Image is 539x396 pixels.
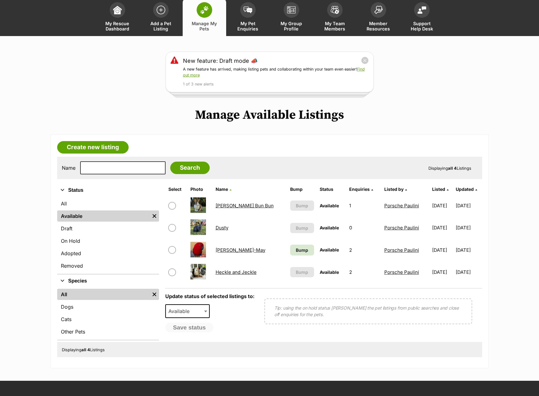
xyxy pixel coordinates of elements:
[200,6,209,14] img: manage-my-pets-icon-02211641906a0b7f246fdf0571729dbe1e7629f14944591b6c1af311fb30b64b.svg
[418,6,426,14] img: help-desk-icon-fdf02630f3aa405de69fd3d07c3f3aa587a6932b1a1747fa1d2bba05be0121f9.svg
[234,21,262,31] span: My Pet Enquiries
[183,57,258,65] a: New feature: Draft mode 📣
[57,198,159,209] a: All
[216,247,265,253] a: [PERSON_NAME]-May
[57,277,159,285] button: Species
[147,21,175,31] span: Add a Pet Listing
[62,165,75,171] label: Name
[331,6,339,14] img: team-members-icon-5396bd8760b3fe7c0b43da4ab00e1e3bb1a5d9ba89233759b79545d2d3fc5d0d.svg
[216,203,274,209] a: [PERSON_NAME] Bun Bun
[384,225,419,231] a: Porsche Paulini
[456,186,474,192] span: Updated
[448,166,457,171] strong: all 4
[320,247,339,252] span: Available
[165,323,214,333] button: Save status
[432,186,445,192] span: Listed
[57,288,159,340] div: Species
[456,261,481,283] td: [DATE]
[57,141,129,154] a: Create new listing
[57,301,159,312] a: Dogs
[349,186,370,192] span: translation missing: en.admin.listings.index.attributes.enquiries
[347,261,381,283] td: 2
[290,200,314,211] button: Bump
[456,239,481,261] td: [DATE]
[81,347,90,352] strong: all 4
[57,326,159,337] a: Other Pets
[103,21,131,31] span: My Rescue Dashboard
[384,203,419,209] a: Porsche Paulini
[456,186,477,192] a: Updated
[432,186,449,192] a: Listed
[384,247,419,253] a: Porsche Paulini
[62,347,105,352] span: Displaying Listings
[216,269,257,275] a: Heckle and Jeckle
[430,261,455,283] td: [DATE]
[216,186,231,192] a: Name
[384,269,419,275] a: Porsche Paulini
[430,239,455,261] td: [DATE]
[244,7,252,13] img: pet-enquiries-icon-7e3ad2cf08bfb03b45e93fb7055b45f3efa6380592205ae92323e6603595dc1f.svg
[57,210,150,222] a: Available
[296,247,308,253] span: Bump
[296,202,308,209] span: Bump
[364,21,392,31] span: Member Resources
[188,184,212,194] th: Photo
[320,203,339,208] span: Available
[361,57,369,64] button: close
[347,217,381,238] td: 0
[430,217,455,238] td: [DATE]
[170,162,210,174] input: Search
[113,6,122,14] img: dashboard-icon-eb2f2d2d3e046f16d808141f083e7271f6b2e854fb5c12c21221c1fb7104beca.svg
[166,184,187,194] th: Select
[183,67,365,77] a: Find out more
[456,195,481,216] td: [DATE]
[349,186,373,192] a: Enquiries
[317,184,346,194] th: Status
[274,305,462,318] p: Tip: using the on hold status [PERSON_NAME] the pet listings from public searches and close off e...
[374,6,383,14] img: member-resources-icon-8e73f808a243e03378d46382f2149f9095a855e16c252ad45f914b54edf8863c.svg
[290,267,314,277] button: Bump
[150,289,159,300] a: Remove filter
[430,195,455,216] td: [DATE]
[408,21,436,31] span: Support Help Desk
[277,21,305,31] span: My Group Profile
[347,239,381,261] td: 2
[384,186,404,192] span: Listed by
[290,223,314,233] button: Bump
[290,245,314,256] a: Bump
[57,289,150,300] a: All
[456,217,481,238] td: [DATE]
[384,186,407,192] a: Listed by
[296,269,308,275] span: Bump
[57,260,159,271] a: Removed
[321,21,349,31] span: My Team Members
[183,81,369,87] p: 1 of 3 new alerts
[165,304,210,318] span: Available
[150,210,159,222] a: Remove filter
[320,269,339,275] span: Available
[296,225,308,231] span: Bump
[165,293,254,299] label: Update status of selected listings to:
[57,186,159,194] button: Status
[287,6,296,14] img: group-profile-icon-3fa3cf56718a62981997c0bc7e787c4b2cf8bcc04b72c1350f741eb67cf2f40e.svg
[216,225,228,231] a: Dusty
[288,184,317,194] th: Bump
[347,195,381,216] td: 1
[57,248,159,259] a: Adopted
[57,235,159,246] a: On Hold
[57,197,159,274] div: Status
[57,314,159,325] a: Cats
[190,21,218,31] span: Manage My Pets
[157,6,165,14] img: add-pet-listing-icon-0afa8454b4691262ce3f59096e99ab1cd57d4a30225e0717b998d2c9b9846f56.svg
[183,67,369,78] p: A new feature has arrived, making listing pets and collaborating within your team even easier!
[57,223,159,234] a: Draft
[166,307,196,315] span: Available
[428,166,471,171] span: Displaying Listings
[320,225,339,230] span: Available
[216,186,228,192] span: Name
